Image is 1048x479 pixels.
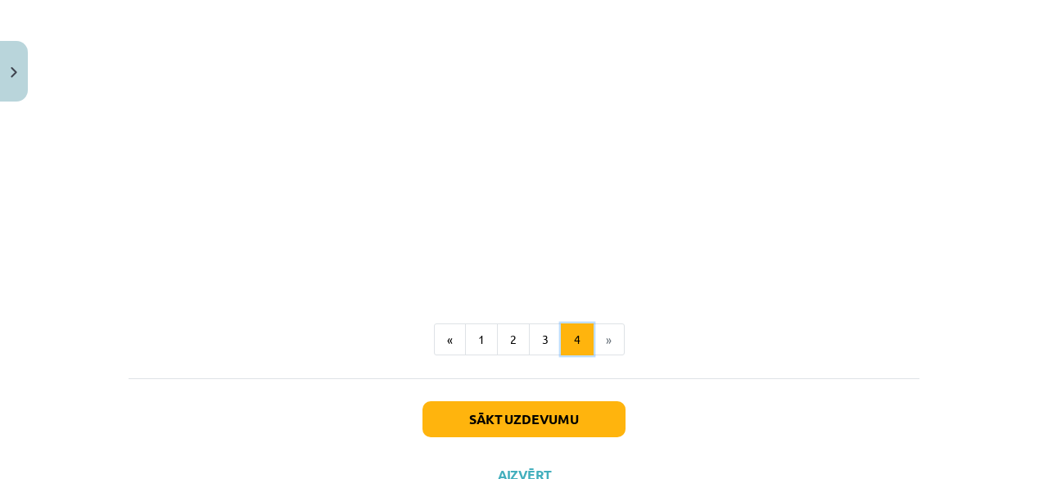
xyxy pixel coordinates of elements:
[11,67,17,78] img: icon-close-lesson-0947bae3869378f0d4975bcd49f059093ad1ed9edebbc8119c70593378902aed.svg
[497,323,530,356] button: 2
[422,401,626,437] button: Sākt uzdevumu
[129,323,919,356] nav: Page navigation example
[561,323,594,356] button: 4
[529,323,562,356] button: 3
[434,323,466,356] button: «
[465,323,498,356] button: 1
